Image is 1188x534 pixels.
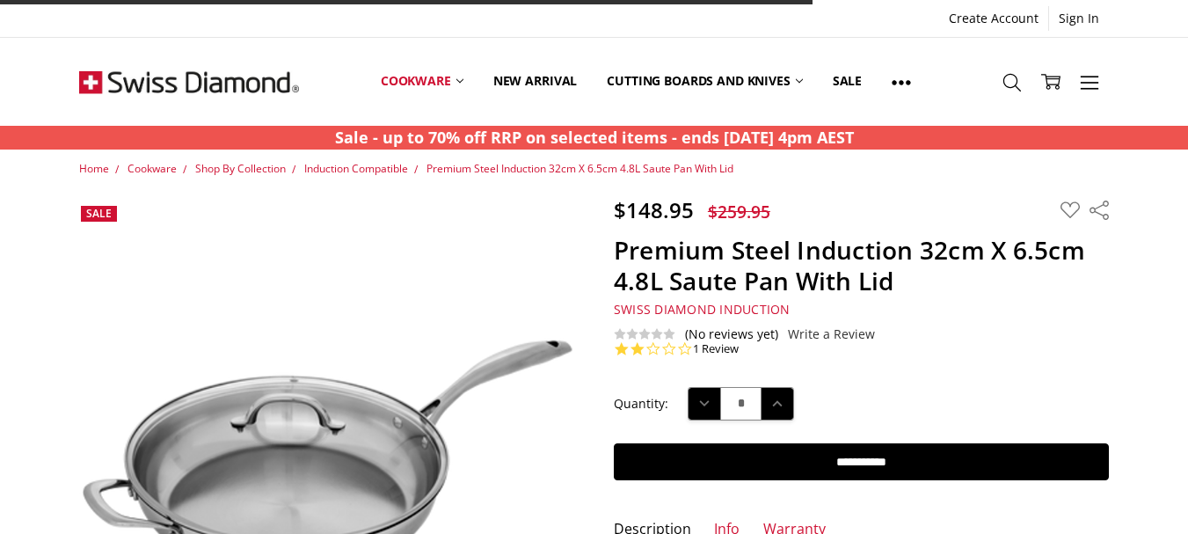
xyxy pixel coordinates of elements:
[304,161,408,176] a: Induction Compatible
[86,206,112,221] span: Sale
[592,42,818,121] a: Cutting boards and knives
[939,6,1048,31] a: Create Account
[335,127,854,148] strong: Sale - up to 70% off RRP on selected items - ends [DATE] 4pm AEST
[79,161,109,176] a: Home
[128,161,177,176] a: Cookware
[1049,6,1109,31] a: Sign In
[693,341,739,357] a: 1 reviews
[877,42,926,121] a: Show All
[685,327,778,341] span: (No reviews yet)
[426,161,733,176] a: Premium Steel Induction 32cm X 6.5cm 4.8L Saute Pan With Lid
[614,394,668,413] label: Quantity:
[79,38,299,126] img: Free Shipping On Every Order
[195,161,286,176] a: Shop By Collection
[708,200,770,223] span: $259.95
[788,327,875,341] a: Write a Review
[478,42,592,121] a: New arrival
[614,235,1109,296] h1: Premium Steel Induction 32cm X 6.5cm 4.8L Saute Pan With Lid
[366,42,478,121] a: Cookware
[614,301,791,318] span: Swiss Diamond Induction
[614,195,694,224] span: $148.95
[818,42,877,121] a: Sale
